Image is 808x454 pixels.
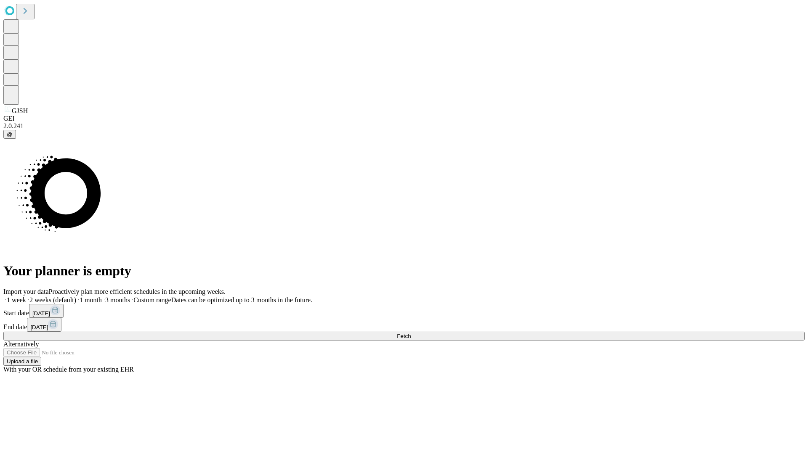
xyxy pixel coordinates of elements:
span: 1 week [7,296,26,304]
button: Upload a file [3,357,41,366]
h1: Your planner is empty [3,263,805,279]
button: [DATE] [27,318,61,332]
button: @ [3,130,16,139]
span: 3 months [105,296,130,304]
button: [DATE] [29,304,64,318]
span: @ [7,131,13,137]
span: Dates can be optimized up to 3 months in the future. [171,296,312,304]
div: 2.0.241 [3,122,805,130]
span: Proactively plan more efficient schedules in the upcoming weeks. [49,288,226,295]
span: [DATE] [32,310,50,317]
span: Fetch [397,333,411,339]
span: With your OR schedule from your existing EHR [3,366,134,373]
span: GJSH [12,107,28,114]
span: Alternatively [3,340,39,348]
div: GEI [3,115,805,122]
span: [DATE] [30,324,48,330]
button: Fetch [3,332,805,340]
div: End date [3,318,805,332]
span: 2 weeks (default) [29,296,76,304]
span: 1 month [80,296,102,304]
span: Import your data [3,288,49,295]
div: Start date [3,304,805,318]
span: Custom range [133,296,171,304]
